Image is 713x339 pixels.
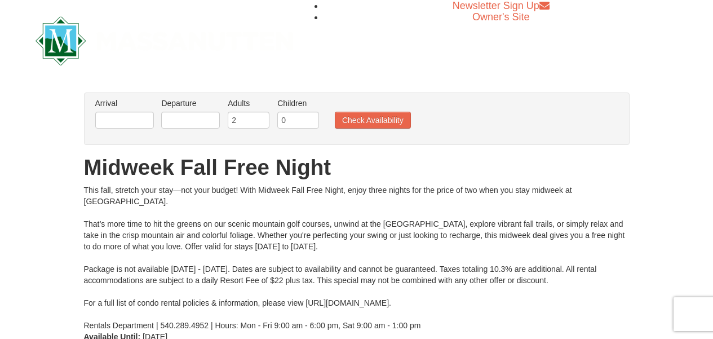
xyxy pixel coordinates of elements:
[161,98,220,109] label: Departure
[36,26,294,52] a: Massanutten Resort
[228,98,269,109] label: Adults
[84,156,630,179] h1: Midweek Fall Free Night
[335,112,411,129] button: Check Availability
[95,98,154,109] label: Arrival
[84,184,630,331] div: This fall, stretch your stay—not your budget! With Midweek Fall Free Night, enjoy three nights fo...
[36,16,294,65] img: Massanutten Resort Logo
[277,98,319,109] label: Children
[472,11,529,23] a: Owner's Site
